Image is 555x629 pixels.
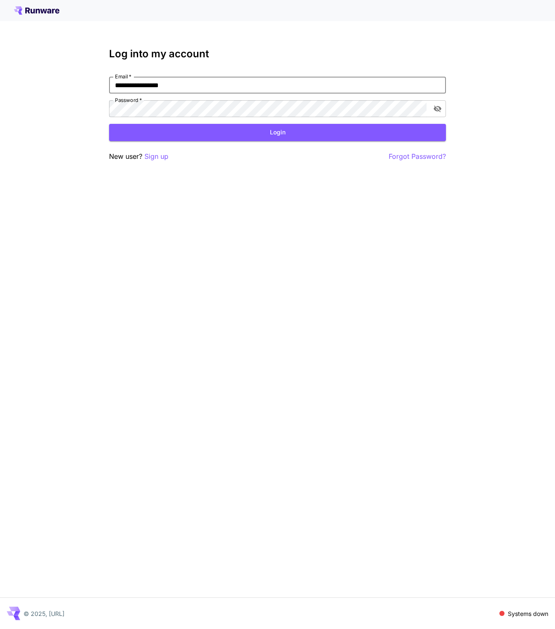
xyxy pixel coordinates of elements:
button: Forgot Password? [389,151,446,162]
button: toggle password visibility [430,101,445,116]
button: Sign up [144,151,168,162]
label: Password [115,96,142,104]
p: New user? [109,151,168,162]
h3: Log into my account [109,48,446,60]
p: © 2025, [URL] [24,609,64,618]
p: Systems down [508,609,548,618]
label: Email [115,73,131,80]
button: Login [109,124,446,141]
